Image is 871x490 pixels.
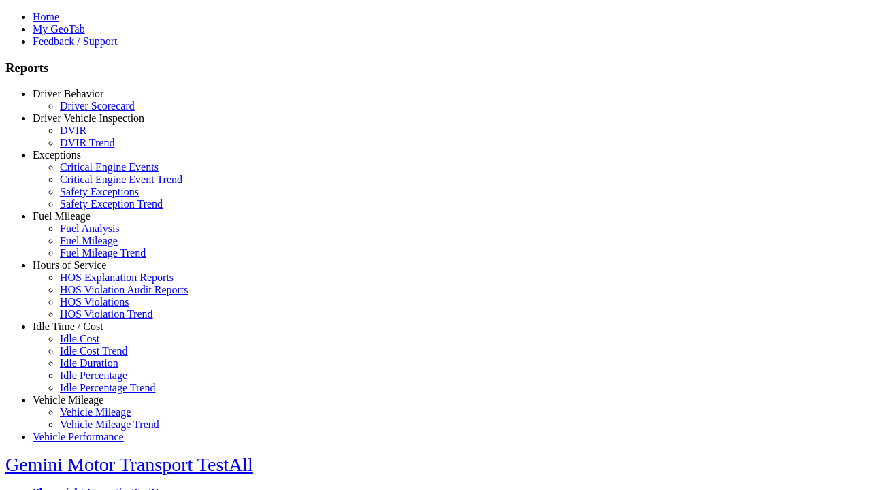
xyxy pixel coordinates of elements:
[60,284,188,295] a: HOS Violation Audit Reports
[60,198,163,210] a: Safety Exception Trend
[5,454,253,475] a: Gemini Motor Transport TestAll
[33,321,103,332] a: Idle Time / Cost
[60,137,114,148] a: DVIR Trend
[60,125,86,136] a: DVIR
[33,23,85,35] a: My GeoTab
[60,272,174,283] a: HOS Explanation Reports
[60,382,155,393] a: Idle Percentage Trend
[33,11,59,22] a: Home
[60,419,159,430] a: Vehicle Mileage Trend
[60,247,146,259] a: Fuel Mileage Trend
[60,161,159,173] a: Critical Engine Events
[33,431,124,442] a: Vehicle Performance
[33,112,144,124] a: Driver Vehicle Inspection
[60,333,99,344] a: Idle Cost
[60,174,182,185] a: Critical Engine Event Trend
[60,370,127,381] a: Idle Percentage
[33,259,106,271] a: Hours of Service
[60,235,118,246] a: Fuel Mileage
[60,345,128,357] a: Idle Cost Trend
[60,406,131,418] a: Vehicle Mileage
[60,223,120,234] a: Fuel Analysis
[33,88,103,99] a: Driver Behavior
[60,357,118,369] a: Idle Duration
[60,308,153,320] a: HOS Violation Trend
[33,149,81,161] a: Exceptions
[60,296,129,308] a: HOS Violations
[60,100,135,112] a: Driver Scorecard
[33,35,117,47] a: Feedback / Support
[60,186,139,197] a: Safety Exceptions
[33,210,91,222] a: Fuel Mileage
[5,61,866,76] h3: Reports
[33,394,103,406] a: Vehicle Mileage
